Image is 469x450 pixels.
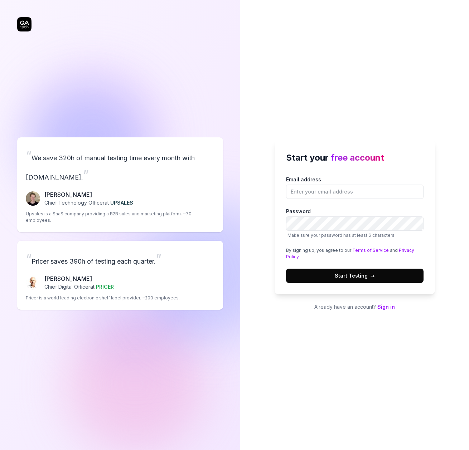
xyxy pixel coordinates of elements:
[26,249,214,269] p: Pricer saves 390h of testing each quarter.
[331,152,384,163] span: free account
[44,199,133,206] p: Chief Technology Officer at
[286,151,424,164] h2: Start your
[26,211,214,224] p: Upsales is a SaaS company providing a B2B sales and marketing platform. ~70 employees.
[286,176,424,199] label: Email address
[26,146,214,185] p: We save 320h of manual testing time every month with [DOMAIN_NAME].
[352,248,389,253] a: Terms of Service
[17,241,223,310] a: “Pricer saves 390h of testing each quarter.”Chris Chalkitis[PERSON_NAME]Chief Digital Officerat P...
[26,191,40,206] img: Fredrik Seidl
[83,167,89,183] span: ”
[287,233,395,238] span: Make sure your password has at least 6 characters
[371,272,375,279] span: →
[286,247,424,260] div: By signing up, you agree to our and
[286,269,424,283] button: Start Testing→
[26,148,32,163] span: “
[44,190,133,199] p: [PERSON_NAME]
[275,303,435,310] p: Already have an account?
[26,251,32,267] span: “
[96,284,114,290] span: PRICER
[26,295,180,301] p: Pricer is a world leading electronic shelf label provider. ~200 employees.
[156,251,161,267] span: ”
[286,207,424,239] label: Password
[17,137,223,232] a: “We save 320h of manual testing time every month with [DOMAIN_NAME].”Fredrik Seidl[PERSON_NAME]Ch...
[286,248,414,259] a: Privacy Policy
[377,304,395,310] a: Sign in
[286,216,424,231] input: PasswordMake sure your password has at least 6 characters
[44,274,114,283] p: [PERSON_NAME]
[26,275,40,290] img: Chris Chalkitis
[44,283,114,290] p: Chief Digital Officer at
[110,200,133,206] span: UPSALES
[335,272,375,279] span: Start Testing
[286,185,424,199] input: Email address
